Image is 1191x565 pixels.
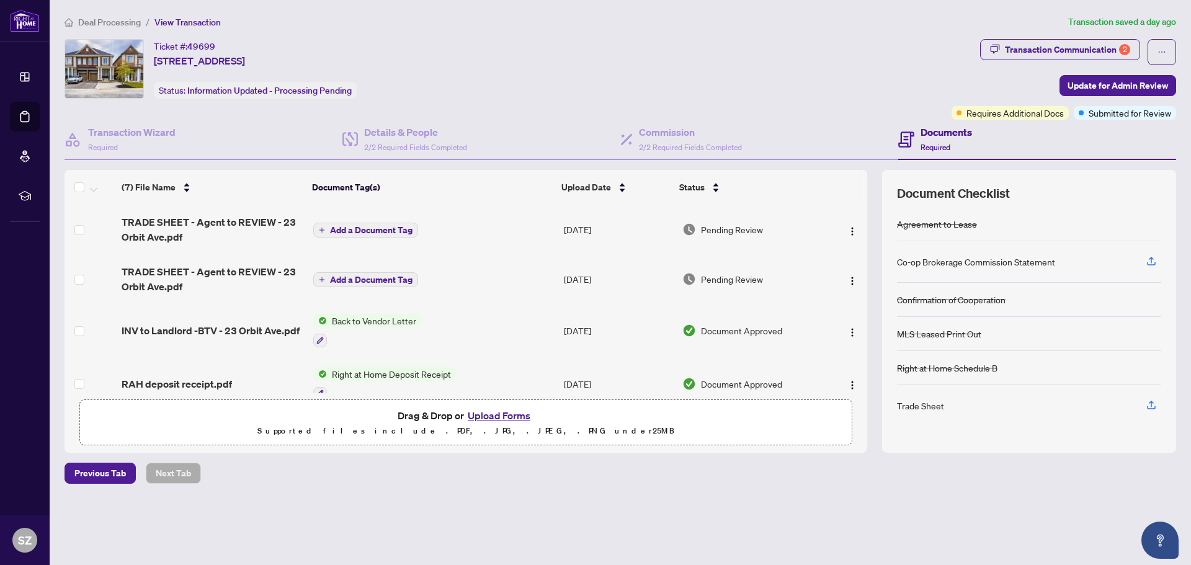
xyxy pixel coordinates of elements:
[74,463,126,483] span: Previous Tab
[187,41,215,52] span: 49699
[65,18,73,27] span: home
[682,324,696,337] img: Document Status
[559,304,677,357] td: [DATE]
[187,85,352,96] span: Information Updated - Processing Pending
[842,374,862,394] button: Logo
[330,275,413,284] span: Add a Document Tag
[319,227,325,233] span: plus
[313,222,418,238] button: Add a Document Tag
[327,314,421,327] span: Back to Vendor Letter
[154,39,215,53] div: Ticket #:
[966,106,1064,120] span: Requires Additional Docs
[1089,106,1171,120] span: Submitted for Review
[313,367,327,381] img: Status Icon
[117,170,308,205] th: (7) File Name
[464,407,534,424] button: Upload Forms
[330,226,413,234] span: Add a Document Tag
[674,170,822,205] th: Status
[1119,44,1130,55] div: 2
[921,143,950,152] span: Required
[897,361,997,375] div: Right at Home Schedule B
[10,9,40,32] img: logo
[122,376,232,391] span: RAH deposit receipt.pdf
[559,205,677,254] td: [DATE]
[980,39,1140,60] button: Transaction Communication2
[701,377,782,391] span: Document Approved
[679,180,705,194] span: Status
[364,125,467,140] h4: Details & People
[313,272,418,288] button: Add a Document Tag
[897,255,1055,269] div: Co-op Brokerage Commission Statement
[313,272,418,287] button: Add a Document Tag
[87,424,844,438] p: Supported files include .PDF, .JPG, .JPEG, .PNG under 25 MB
[897,185,1010,202] span: Document Checklist
[154,82,357,99] div: Status:
[313,367,456,401] button: Status IconRight at Home Deposit Receipt
[154,17,221,28] span: View Transaction
[80,400,852,446] span: Drag & Drop orUpload FormsSupported files include .PDF, .JPG, .JPEG, .PNG under25MB
[364,143,467,152] span: 2/2 Required Fields Completed
[307,170,556,205] th: Document Tag(s)
[313,314,327,327] img: Status Icon
[897,327,981,340] div: MLS Leased Print Out
[65,463,136,484] button: Previous Tab
[154,53,245,68] span: [STREET_ADDRESS]
[122,180,176,194] span: (7) File Name
[122,323,300,338] span: INV to Landlord -BTV - 23 Orbit Ave.pdf
[639,143,742,152] span: 2/2 Required Fields Completed
[639,125,742,140] h4: Commission
[682,377,696,391] img: Document Status
[559,357,677,411] td: [DATE]
[146,463,201,484] button: Next Tab
[701,223,763,236] span: Pending Review
[313,223,418,238] button: Add a Document Tag
[556,170,674,205] th: Upload Date
[1141,522,1179,559] button: Open asap
[398,407,534,424] span: Drag & Drop or
[847,276,857,286] img: Logo
[88,143,118,152] span: Required
[122,215,303,244] span: TRADE SHEET - Agent to REVIEW - 23 Orbit Ave.pdf
[122,264,303,294] span: TRADE SHEET - Agent to REVIEW - 23 Orbit Ave.pdf
[847,226,857,236] img: Logo
[559,254,677,304] td: [DATE]
[313,314,421,347] button: Status IconBack to Vendor Letter
[847,380,857,390] img: Logo
[65,40,143,98] img: IMG-N12346502_1.jpg
[847,327,857,337] img: Logo
[327,367,456,381] span: Right at Home Deposit Receipt
[18,532,32,549] span: SZ
[842,321,862,340] button: Logo
[78,17,141,28] span: Deal Processing
[682,223,696,236] img: Document Status
[842,220,862,239] button: Logo
[897,217,977,231] div: Agreement to Lease
[1059,75,1176,96] button: Update for Admin Review
[1158,48,1166,56] span: ellipsis
[1068,15,1176,29] article: Transaction saved a day ago
[319,277,325,283] span: plus
[842,269,862,289] button: Logo
[701,272,763,286] span: Pending Review
[701,324,782,337] span: Document Approved
[561,180,611,194] span: Upload Date
[897,399,944,412] div: Trade Sheet
[1068,76,1168,96] span: Update for Admin Review
[1005,40,1130,60] div: Transaction Communication
[88,125,176,140] h4: Transaction Wizard
[682,272,696,286] img: Document Status
[897,293,1006,306] div: Confirmation of Cooperation
[146,15,149,29] li: /
[921,125,972,140] h4: Documents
